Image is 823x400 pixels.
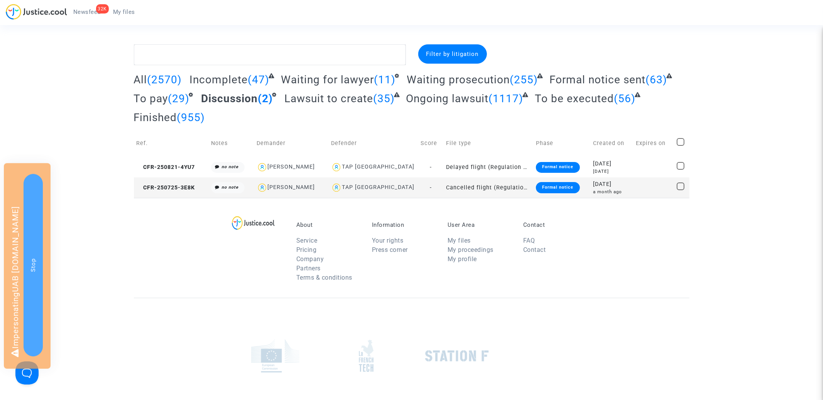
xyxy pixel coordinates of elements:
a: Service [296,237,318,244]
span: Finished [134,111,177,124]
div: [DATE] [593,168,631,175]
a: Press corner [372,246,408,253]
a: Company [296,255,324,263]
td: File type [444,130,534,157]
img: icon-user.svg [331,162,342,173]
div: TAP [GEOGRAPHIC_DATA] [342,184,414,191]
span: (2) [258,92,273,105]
a: My files [448,237,471,244]
i: no note [221,164,238,169]
a: My proceedings [448,246,493,253]
a: My files [107,6,141,18]
span: - [430,184,432,191]
span: CFR-250725-3E8K [137,184,195,191]
p: About [296,221,360,228]
iframe: Help Scout Beacon - Open [15,361,39,385]
td: Created on [591,130,634,157]
span: (63) [646,73,667,86]
a: 32KNewsfeed [67,6,107,18]
div: [PERSON_NAME] [268,184,315,191]
div: Impersonating [4,163,51,369]
td: Score [418,130,443,157]
span: (56) [614,92,635,105]
a: FAQ [523,237,535,244]
span: (955) [177,111,205,124]
img: stationf.png [425,350,489,362]
a: Your rights [372,237,404,244]
td: Phase [533,130,590,157]
img: logo-lg.svg [232,216,275,230]
span: (29) [168,92,190,105]
a: Partners [296,265,321,272]
div: Formal notice [536,162,580,173]
span: (47) [248,73,269,86]
span: Waiting prosecution [407,73,510,86]
span: CFR-250821-4YU7 [137,164,195,170]
a: Pricing [296,246,317,253]
span: Discussion [201,92,258,105]
span: (255) [510,73,538,86]
span: (1117) [488,92,523,105]
p: User Area [448,221,512,228]
a: My profile [448,255,477,263]
img: french_tech.png [359,339,373,372]
td: Notes [208,130,254,157]
td: Ref. [134,130,208,157]
img: jc-logo.svg [6,4,67,20]
span: All [134,73,147,86]
span: Waiting for lawyer [281,73,374,86]
span: Incomplete [189,73,248,86]
span: Ongoing lawsuit [406,92,488,105]
p: Information [372,221,436,228]
span: (11) [374,73,395,86]
td: Cancelled flight (Regulation EC 261/2004) [444,177,534,198]
span: Filter by litigation [426,51,479,57]
span: - [430,164,432,170]
span: Stop [30,258,37,272]
td: Defender [328,130,418,157]
div: [PERSON_NAME] [268,164,315,170]
img: icon-user.svg [257,182,268,193]
div: [DATE] [593,180,631,189]
img: icon-user.svg [257,162,268,173]
td: Expires on [633,130,674,157]
div: [DATE] [593,160,631,168]
i: no note [221,185,238,190]
img: icon-user.svg [331,182,342,193]
div: TAP [GEOGRAPHIC_DATA] [342,164,414,170]
p: Contact [523,221,587,228]
a: Contact [523,246,546,253]
div: a month ago [593,189,631,195]
span: (2570) [147,73,182,86]
span: Newsfeed [73,8,101,15]
td: Demander [254,130,328,157]
span: Lawsuit to create [284,92,373,105]
span: To pay [134,92,168,105]
button: Stop [24,174,43,356]
div: 32K [96,4,109,14]
span: My files [113,8,135,15]
span: Formal notice sent [549,73,646,86]
img: europe_commision.png [251,339,299,373]
td: Delayed flight (Regulation EC 261/2004) [444,157,534,177]
span: To be executed [535,92,614,105]
a: Terms & conditions [296,274,352,281]
span: (35) [373,92,395,105]
div: Formal notice [536,182,580,193]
